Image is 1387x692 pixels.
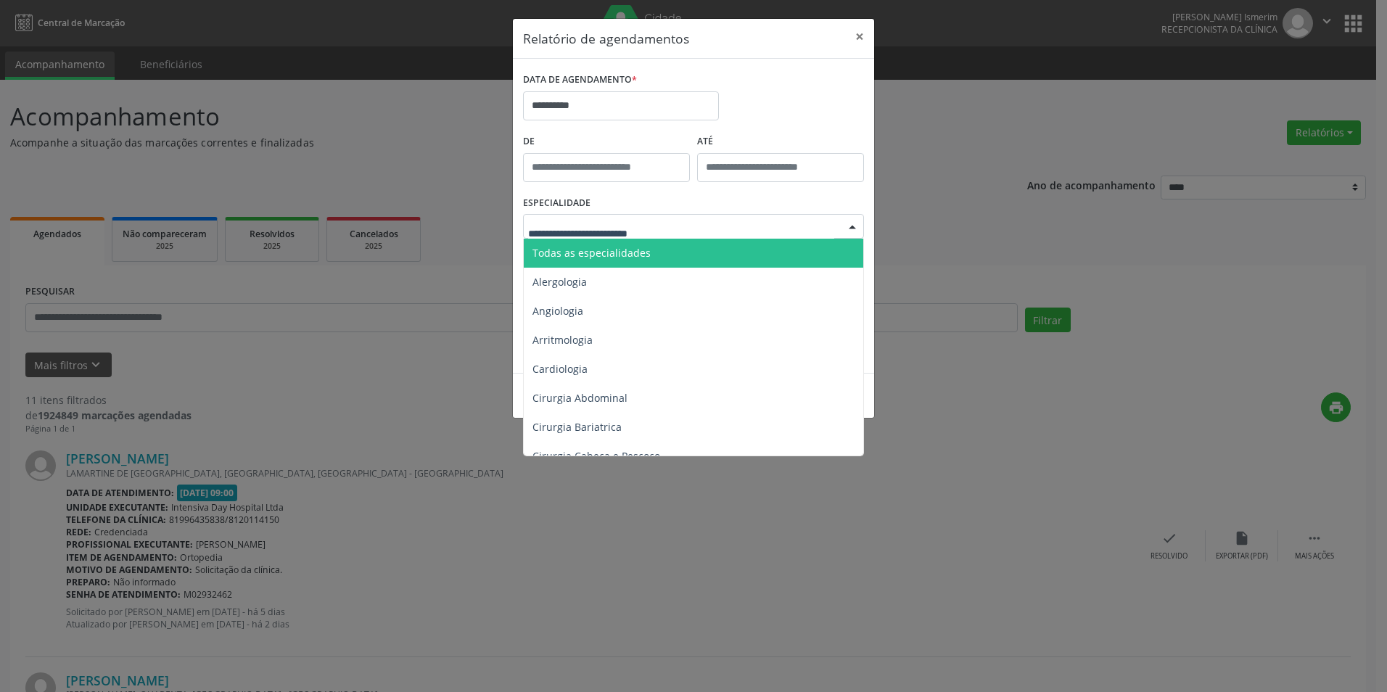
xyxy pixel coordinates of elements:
[845,19,874,54] button: Close
[523,29,689,48] h5: Relatório de agendamentos
[532,275,587,289] span: Alergologia
[532,362,588,376] span: Cardiologia
[532,246,651,260] span: Todas as especialidades
[532,420,622,434] span: Cirurgia Bariatrica
[532,449,660,463] span: Cirurgia Cabeça e Pescoço
[532,391,627,405] span: Cirurgia Abdominal
[697,131,864,153] label: ATÉ
[523,192,590,215] label: ESPECIALIDADE
[523,69,637,91] label: DATA DE AGENDAMENTO
[532,304,583,318] span: Angiologia
[523,131,690,153] label: De
[532,333,593,347] span: Arritmologia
